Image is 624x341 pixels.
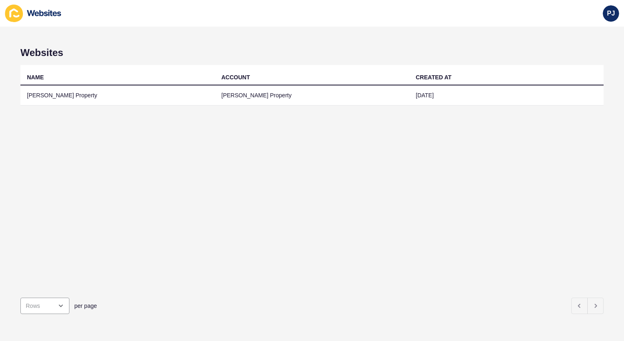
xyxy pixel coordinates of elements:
[20,47,604,58] h1: Websites
[607,9,615,18] span: PJ
[74,302,97,310] span: per page
[221,73,250,81] div: ACCOUNT
[20,85,215,105] td: [PERSON_NAME] Property
[27,73,44,81] div: NAME
[416,73,452,81] div: CREATED AT
[409,85,604,105] td: [DATE]
[20,298,69,314] div: open menu
[215,85,409,105] td: [PERSON_NAME] Property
